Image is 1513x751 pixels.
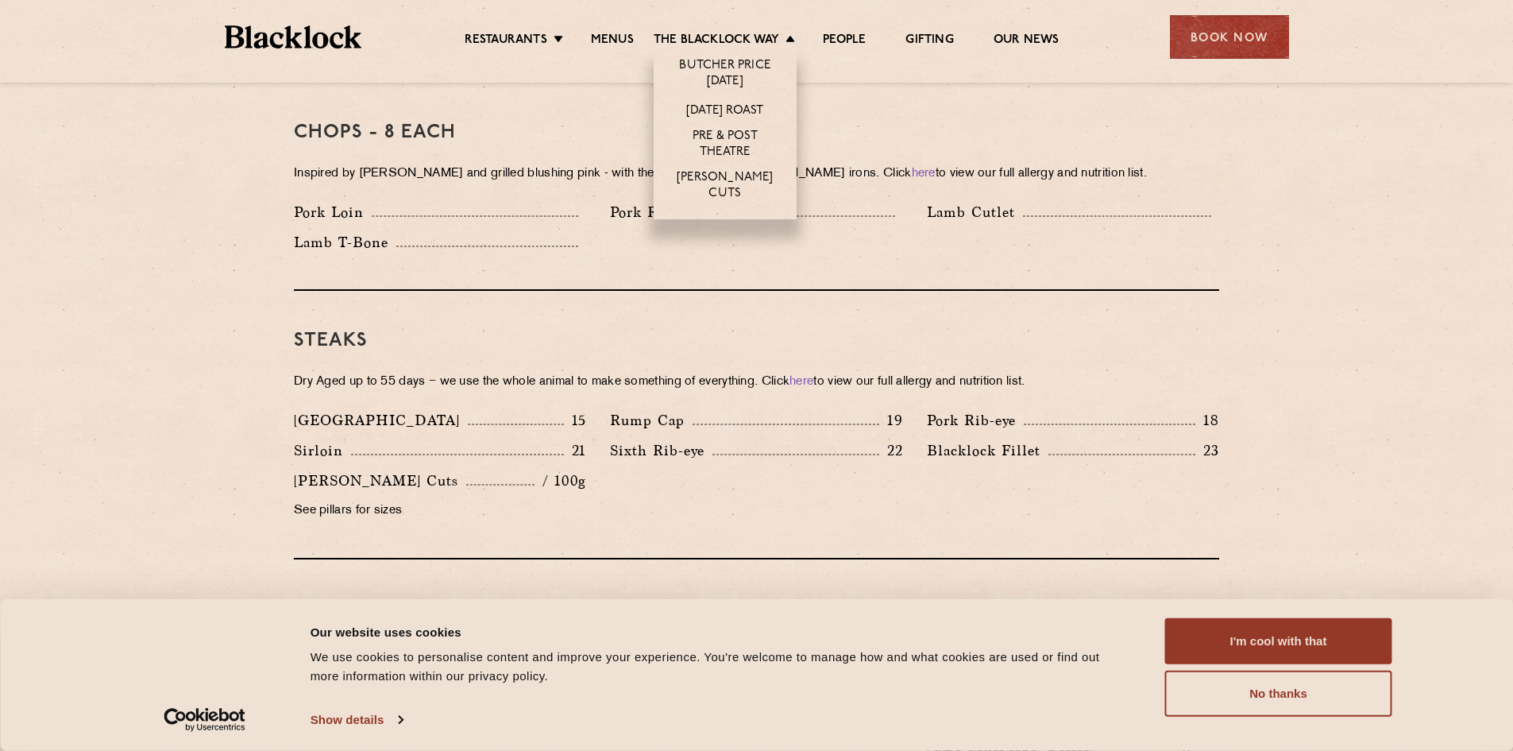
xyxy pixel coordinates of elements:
h3: Chops - 8 each [294,122,1219,143]
p: Blacklock Fillet [927,439,1048,462]
p: 23 [1195,440,1219,461]
div: Book Now [1170,15,1289,59]
p: Lamb Cutlet [927,201,1023,223]
p: [GEOGRAPHIC_DATA] [294,409,468,432]
a: Pre & Post Theatre [670,129,781,162]
p: / 100g [535,470,586,491]
p: Pork Rib-eye [927,409,1024,432]
a: here [912,168,936,180]
a: Our News [994,33,1059,50]
a: Usercentrics Cookiebot - opens in a new window [135,708,274,732]
a: Butcher Price [DATE] [670,58,781,91]
p: 22 [879,440,903,461]
p: Rump Cap [610,409,693,432]
img: BL_Textured_Logo-footer-cropped.svg [225,25,362,48]
h3: Steaks [294,331,1219,351]
p: [PERSON_NAME] Cuts [294,470,466,492]
p: See pillars for sizes [294,500,586,522]
div: Our website uses cookies [311,622,1129,641]
p: 21 [564,440,587,461]
p: Sirloin [294,439,351,462]
p: Sixth Rib-eye [610,439,712,462]
a: [DATE] Roast [686,103,763,121]
p: 15 [564,410,587,431]
a: The Blacklock Way [654,33,779,50]
p: Lamb T-Bone [294,231,396,254]
a: [PERSON_NAME] Cuts [670,170,781,203]
a: People [823,33,866,50]
p: Inspired by [PERSON_NAME] and grilled blushing pink - with the help of vintage [PERSON_NAME] iron... [294,163,1219,185]
p: Dry Aged up to 55 days − we use the whole animal to make something of everything. Click to view o... [294,371,1219,393]
p: Pork Rib [610,201,681,223]
a: Show details [311,708,403,732]
button: No thanks [1165,671,1392,717]
div: We use cookies to personalise content and improve your experience. You're welcome to manage how a... [311,648,1129,686]
a: Gifting [905,33,953,50]
a: here [789,376,813,388]
p: 18 [1195,410,1219,431]
a: Restaurants [465,33,547,50]
a: Menus [591,33,634,50]
p: 19 [879,410,903,431]
button: I'm cool with that [1165,618,1392,664]
p: Pork Loin [294,201,372,223]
